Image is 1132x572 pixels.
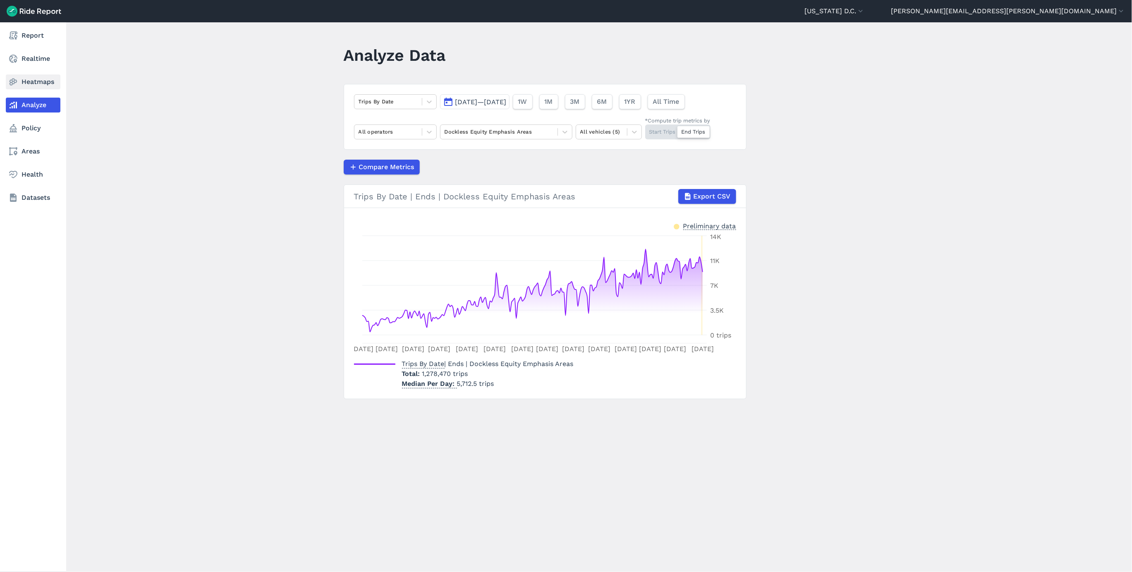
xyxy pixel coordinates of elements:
tspan: [DATE] [562,345,584,353]
button: 1W [513,94,533,109]
h1: Analyze Data [344,44,446,67]
button: All Time [648,94,685,109]
span: 1M [545,97,553,107]
span: Export CSV [694,191,731,201]
button: 1M [539,94,558,109]
span: Trips By Date [402,357,445,369]
tspan: [DATE] [483,345,506,353]
a: Areas [6,144,60,159]
span: All Time [653,97,680,107]
span: 3M [570,97,580,107]
a: Analyze [6,98,60,112]
a: Policy [6,121,60,136]
img: Ride Report [7,6,61,17]
tspan: 0 trips [710,331,731,339]
a: Heatmaps [6,74,60,89]
tspan: [DATE] [428,345,450,353]
button: Compare Metrics [344,160,420,175]
tspan: [DATE] [536,345,558,353]
tspan: [DATE] [663,345,686,353]
tspan: [DATE] [511,345,534,353]
tspan: [DATE] [639,345,661,353]
tspan: 11K [710,257,720,265]
span: | Ends | Dockless Equity Emphasis Areas [402,360,574,368]
a: Realtime [6,51,60,66]
span: Compare Metrics [359,162,414,172]
tspan: 7K [710,282,718,290]
a: Report [6,28,60,43]
button: 1YR [619,94,641,109]
span: Total [402,370,422,378]
tspan: [DATE] [376,345,398,353]
span: 1YR [625,97,636,107]
a: Datasets [6,190,60,205]
button: [PERSON_NAME][EMAIL_ADDRESS][PERSON_NAME][DOMAIN_NAME] [891,6,1125,16]
button: [DATE]—[DATE] [440,94,510,109]
span: 1,278,470 trips [422,370,468,378]
tspan: [DATE] [588,345,610,353]
button: [US_STATE] D.C. [804,6,865,16]
div: *Compute trip metrics by [645,117,711,124]
tspan: 3.5K [710,306,724,314]
button: 3M [565,94,585,109]
div: Preliminary data [683,221,736,230]
tspan: [DATE] [692,345,714,353]
button: Export CSV [678,189,736,204]
tspan: [DATE] [456,345,478,353]
p: 5,712.5 trips [402,379,574,389]
span: 1W [518,97,527,107]
tspan: 14K [710,233,721,241]
tspan: [DATE] [351,345,373,353]
tspan: [DATE] [614,345,637,353]
span: Median Per Day [402,377,457,388]
span: [DATE]—[DATE] [455,98,507,106]
div: Trips By Date | Ends | Dockless Equity Emphasis Areas [354,189,736,204]
button: 6M [592,94,613,109]
a: Health [6,167,60,182]
tspan: [DATE] [402,345,424,353]
span: 6M [597,97,607,107]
